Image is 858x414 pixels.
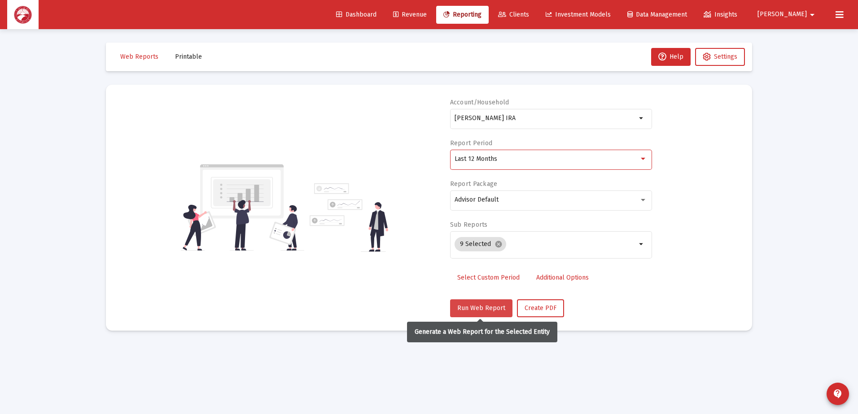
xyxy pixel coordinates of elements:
[495,240,503,248] mat-icon: cancel
[450,221,488,229] label: Sub Reports
[455,115,636,122] input: Search or select an account or household
[696,6,744,24] a: Insights
[329,6,384,24] a: Dashboard
[336,11,376,18] span: Dashboard
[450,139,493,147] label: Report Period
[393,11,427,18] span: Revenue
[457,304,505,312] span: Run Web Report
[450,180,498,188] label: Report Package
[517,299,564,317] button: Create PDF
[386,6,434,24] a: Revenue
[536,274,589,281] span: Additional Options
[450,299,512,317] button: Run Web Report
[525,304,556,312] span: Create PDF
[620,6,694,24] a: Data Management
[457,274,520,281] span: Select Custom Period
[455,155,497,163] span: Last 12 Months
[832,388,843,399] mat-icon: contact_support
[455,235,636,253] mat-chip-list: Selection
[491,6,536,24] a: Clients
[695,48,745,66] button: Settings
[168,48,209,66] button: Printable
[14,6,32,24] img: Dashboard
[627,11,687,18] span: Data Management
[747,5,828,23] button: [PERSON_NAME]
[546,11,611,18] span: Investment Models
[181,163,304,252] img: reporting
[807,6,818,24] mat-icon: arrow_drop_down
[455,237,506,251] mat-chip: 9 Selected
[658,53,683,60] span: Help
[651,48,691,66] button: Help
[714,53,737,60] span: Settings
[113,48,166,66] button: Web Reports
[443,11,482,18] span: Reporting
[120,53,158,60] span: Web Reports
[310,183,388,252] img: reporting-alt
[636,113,647,124] mat-icon: arrow_drop_down
[636,239,647,250] mat-icon: arrow_drop_down
[450,99,509,106] label: Account/Household
[538,6,618,24] a: Investment Models
[704,11,737,18] span: Insights
[455,196,499,203] span: Advisor Default
[175,53,202,60] span: Printable
[498,11,529,18] span: Clients
[436,6,489,24] a: Reporting
[757,11,807,18] span: [PERSON_NAME]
